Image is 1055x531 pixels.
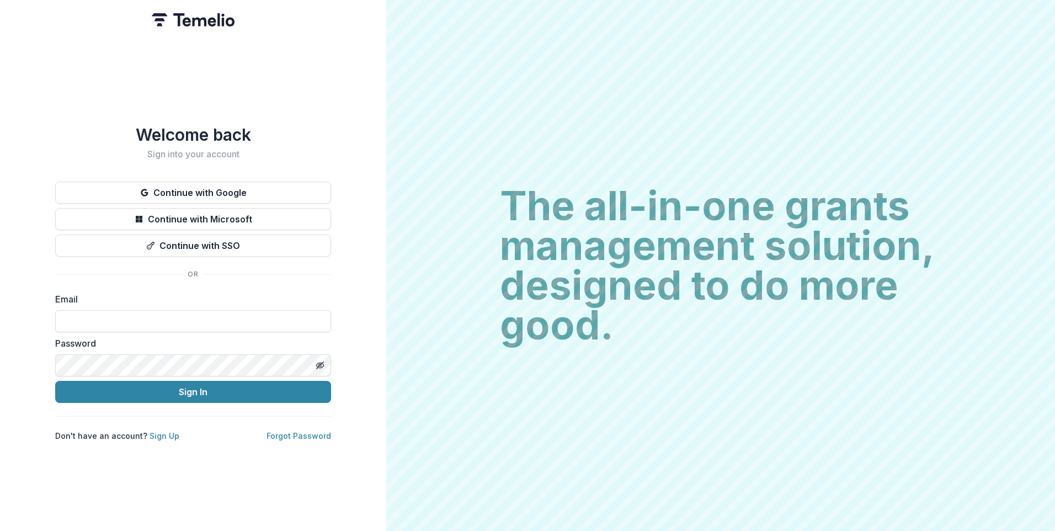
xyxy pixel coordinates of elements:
button: Continue with SSO [55,235,331,257]
button: Sign In [55,381,331,403]
a: Forgot Password [267,431,331,440]
img: Temelio [152,13,235,26]
label: Password [55,337,324,350]
button: Continue with Google [55,182,331,204]
label: Email [55,293,324,306]
h2: Sign into your account [55,149,331,160]
button: Toggle password visibility [311,357,329,374]
p: Don't have an account? [55,430,179,442]
h1: Welcome back [55,125,331,145]
a: Sign Up [150,431,179,440]
button: Continue with Microsoft [55,208,331,230]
